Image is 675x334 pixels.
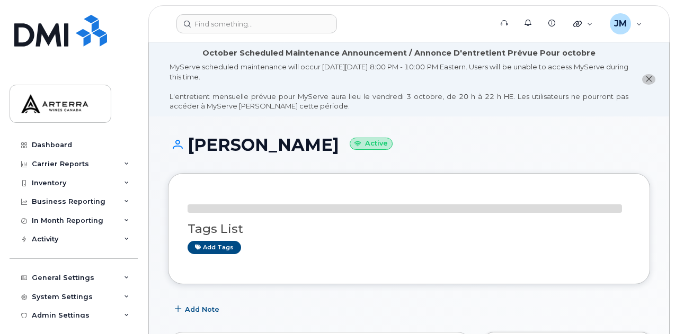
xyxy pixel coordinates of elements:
small: Active [350,138,393,150]
div: October Scheduled Maintenance Announcement / Annonce D'entretient Prévue Pour octobre [202,48,596,59]
button: close notification [642,74,655,85]
h1: [PERSON_NAME] [168,136,650,154]
button: Add Note [168,300,228,319]
h3: Tags List [188,222,630,236]
a: Add tags [188,241,241,254]
span: Add Note [185,304,219,314]
div: MyServe scheduled maintenance will occur [DATE][DATE] 8:00 PM - 10:00 PM Eastern. Users will be u... [170,62,628,111]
